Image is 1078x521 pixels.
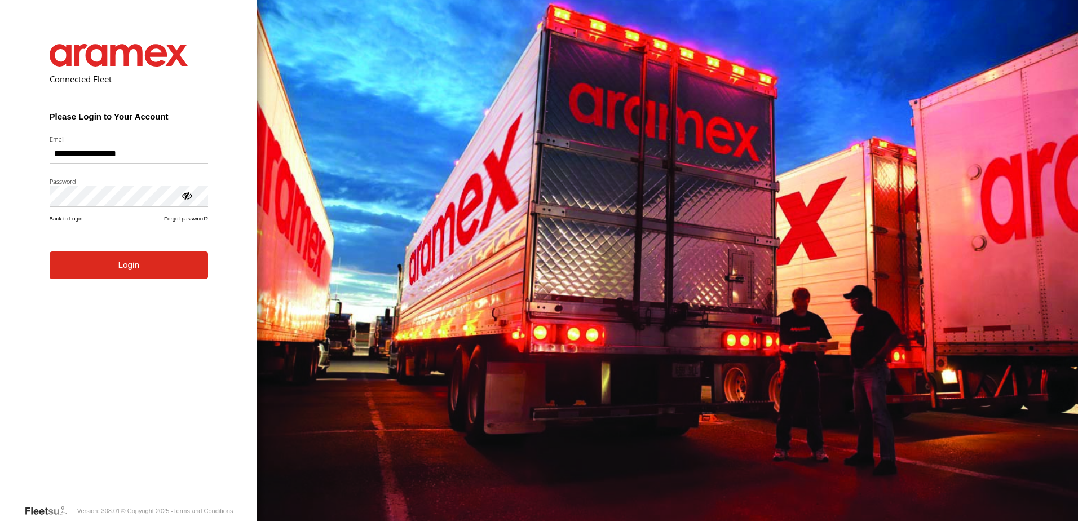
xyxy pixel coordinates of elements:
a: Back to Login [50,215,83,222]
a: Forgot password? [164,215,208,222]
h2: Connected Fleet [50,73,208,85]
label: Password [50,177,208,186]
div: © Copyright 2025 - [121,507,233,514]
img: Aramex [50,44,188,67]
div: Version: 308.01 [77,507,120,514]
button: Login [50,251,208,279]
a: Visit our Website [24,505,76,516]
a: Terms and Conditions [173,507,233,514]
label: Email [50,135,208,143]
h3: Please Login to Your Account [50,112,208,121]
